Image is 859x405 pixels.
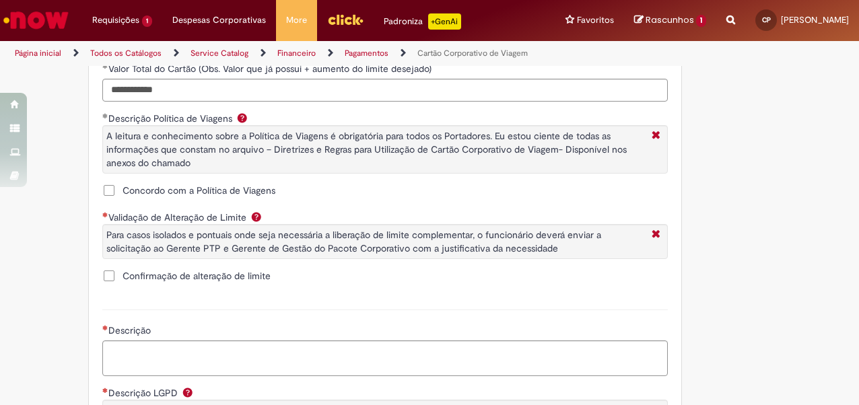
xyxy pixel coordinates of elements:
i: Fechar Mais Informação Por question_validacao_de_alteracao_de_limite [648,228,664,242]
span: 1 [142,15,152,27]
span: 1 [696,15,706,27]
span: More [286,13,307,27]
span: Obrigatório [102,212,108,217]
span: Ajuda para Descrição LGPD [180,387,196,398]
textarea: Descrição [102,340,668,376]
a: Todos os Catálogos [90,48,162,59]
span: Validação de Alteração de Limite [108,211,249,223]
span: Necessários [102,325,108,330]
span: CP [762,15,771,24]
span: Confirmação de alteração de limite [123,269,271,283]
span: Ajuda para Descrição Política de Viagens [234,112,250,123]
a: Cartão Corporativo de Viagem [417,48,528,59]
p: +GenAi [428,13,461,30]
span: Obrigatório Preenchido [102,113,108,118]
ul: Trilhas de página [10,41,563,66]
div: Padroniza [384,13,461,30]
span: Rascunhos [646,13,694,26]
a: Pagamentos [345,48,388,59]
span: Para casos isolados e pontuais onde seja necessária a liberação de limite complementar, o funcion... [106,229,601,254]
span: Ajuda para Validação de Alteração de Limite [248,211,265,222]
span: Obrigatório [102,388,108,393]
img: click_logo_yellow_360x200.png [327,9,364,30]
span: Obrigatório Preenchido [102,63,108,69]
span: Descrição Política de Viagens [108,112,235,124]
a: Service Catalog [191,48,248,59]
a: Rascunhos [634,14,706,27]
span: Concordo com a Política de Viagens [123,184,275,197]
span: Descrição LGPD [108,387,180,399]
a: Página inicial [15,48,61,59]
span: Descrição [108,324,153,336]
a: Financeiro [277,48,316,59]
input: Valor Total do Cartão (Obs. Valor que já possui + aumento do limite desejado) [102,79,668,102]
span: A leitura e conhecimento sobre a Política de Viagens é obrigatória para todos os Portadores. Eu e... [106,130,627,169]
span: Despesas Corporativas [172,13,266,27]
span: Favoritos [577,13,614,27]
span: [PERSON_NAME] [781,14,849,26]
i: Fechar Mais Informações Por question_descricao_politica_viagens [648,129,664,143]
span: Valor Total do Cartão (Obs. Valor que já possui + aumento do limite desejado) [108,63,434,75]
img: ServiceNow [1,7,71,34]
span: Requisições [92,13,139,27]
